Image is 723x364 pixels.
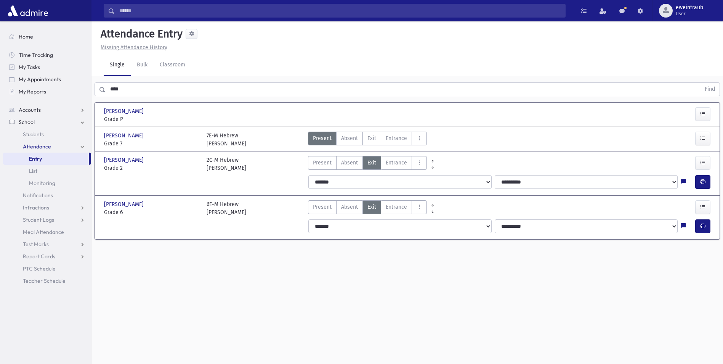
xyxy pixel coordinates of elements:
span: Time Tracking [19,52,53,58]
a: Report Cards [3,250,91,263]
a: Entry [3,153,89,165]
a: Teacher Schedule [3,275,91,287]
span: Entrance [386,203,407,211]
div: AttTypes [308,132,427,148]
span: My Appointments [19,76,61,83]
span: Student Logs [23,216,54,223]
span: Grade 7 [104,140,199,148]
span: Entrance [386,134,407,142]
a: Time Tracking [3,49,91,61]
div: 6E-M Hebrew [PERSON_NAME] [207,200,246,216]
a: My Reports [3,85,91,98]
a: Attendance [3,140,91,153]
span: My Tasks [19,64,40,71]
button: Find [700,83,720,96]
span: Exit [367,134,376,142]
a: Student Logs [3,214,91,226]
a: PTC Schedule [3,263,91,275]
span: Exit [367,159,376,167]
a: Single [104,55,131,76]
a: Notifications [3,189,91,201]
span: [PERSON_NAME] [104,200,145,208]
a: My Tasks [3,61,91,73]
span: Absent [341,203,358,211]
div: 7E-M Hebrew [PERSON_NAME] [207,132,246,148]
span: eweintraub [676,5,703,11]
a: School [3,116,91,128]
span: Present [313,159,332,167]
span: Monitoring [29,180,55,187]
span: Present [313,134,332,142]
div: AttTypes [308,156,427,172]
a: Accounts [3,104,91,116]
span: Present [313,203,332,211]
span: Entrance [386,159,407,167]
span: Absent [341,134,358,142]
span: Attendance [23,143,51,150]
span: Grade P [104,115,199,123]
a: Classroom [154,55,191,76]
span: Absent [341,159,358,167]
span: Entry [29,155,42,162]
span: User [676,11,703,17]
span: Grade 2 [104,164,199,172]
span: Infractions [23,204,49,211]
div: 2C-M Hebrew [PERSON_NAME] [207,156,246,172]
input: Search [115,4,565,18]
span: Accounts [19,106,41,113]
span: List [29,168,37,174]
div: AttTypes [308,200,427,216]
span: My Reports [19,88,46,95]
span: PTC Schedule [23,265,56,272]
span: Grade 6 [104,208,199,216]
span: Notifications [23,192,53,199]
a: Students [3,128,91,140]
span: Report Cards [23,253,55,260]
a: Monitoring [3,177,91,189]
span: [PERSON_NAME] [104,132,145,140]
span: Exit [367,203,376,211]
a: Meal Attendance [3,226,91,238]
span: Home [19,33,33,40]
span: Teacher Schedule [23,277,66,284]
img: AdmirePro [6,3,50,18]
a: Infractions [3,201,91,214]
a: List [3,165,91,177]
span: [PERSON_NAME] [104,156,145,164]
span: [PERSON_NAME] [104,107,145,115]
a: My Appointments [3,73,91,85]
span: Test Marks [23,241,49,248]
span: Meal Attendance [23,229,64,235]
u: Missing Attendance History [101,44,167,51]
a: Home [3,31,91,43]
h5: Attendance Entry [98,27,183,40]
a: Test Marks [3,238,91,250]
span: Students [23,131,44,138]
a: Bulk [131,55,154,76]
span: School [19,119,35,126]
a: Missing Attendance History [98,44,167,51]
